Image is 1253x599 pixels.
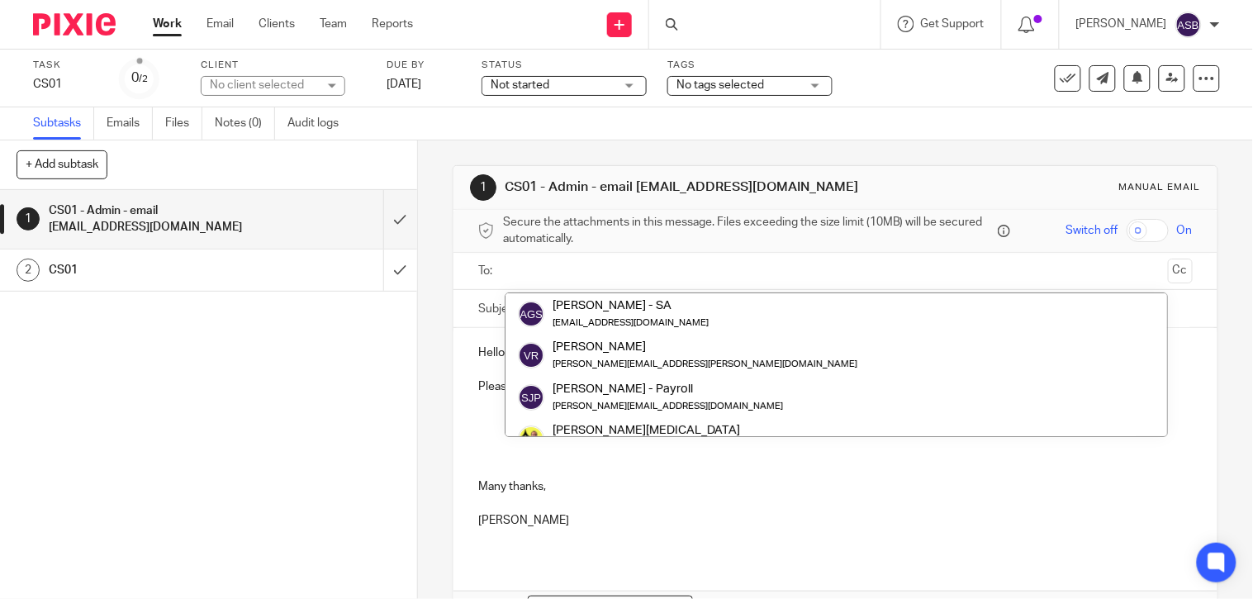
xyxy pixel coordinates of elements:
a: Reports [372,16,413,32]
img: svg%3E [518,342,544,368]
h1: CS01 [49,258,261,283]
button: Cc [1168,259,1193,283]
p: [PERSON_NAME] [478,512,1193,529]
div: [PERSON_NAME] [553,339,857,355]
small: /2 [139,74,148,83]
p: Many thanks, [478,478,1193,495]
img: svg%3E [1175,12,1202,38]
label: Task [33,59,99,72]
label: To: [478,263,496,279]
label: Tags [667,59,833,72]
label: Status [482,59,647,72]
div: Manual email [1119,181,1201,194]
span: Not started [491,79,549,91]
div: 0 [131,69,148,88]
div: No client selected [210,77,317,93]
span: [DATE] [387,78,421,90]
span: Secure the attachments in this message. Files exceeding the size limit (10MB) will be secured aut... [503,214,994,248]
p: Hello admin, [478,345,1193,361]
span: Switch off [1066,222,1118,239]
img: svg%3E [518,384,544,411]
p: [PERSON_NAME] [1076,16,1167,32]
small: [PERSON_NAME][EMAIL_ADDRESS][DOMAIN_NAME] [553,402,783,411]
small: [PERSON_NAME][EMAIL_ADDRESS][PERSON_NAME][DOMAIN_NAME] [553,359,857,368]
div: CS01 [33,76,99,93]
a: Email [206,16,234,32]
a: Notes (0) [215,107,275,140]
div: 2 [17,259,40,282]
button: + Add subtask [17,150,107,178]
a: Subtasks [33,107,94,140]
p: Please see the Below clients who have made the confirmation statement payment. [478,378,1193,395]
a: Files [165,107,202,140]
label: Due by [387,59,461,72]
a: Team [320,16,347,32]
img: Pixie [33,13,116,36]
div: [PERSON_NAME] - Payroll [553,380,783,397]
span: No tags selected [676,79,764,91]
span: On [1177,222,1193,239]
div: [PERSON_NAME][MEDICAL_DATA] [553,422,783,439]
a: Emails [107,107,153,140]
h1: CS01 - Admin - email [EMAIL_ADDRESS][DOMAIN_NAME] [505,178,871,196]
img: svg%3E [518,301,544,327]
div: 1 [470,174,496,201]
small: [EMAIL_ADDRESS][DOMAIN_NAME] [553,318,709,327]
label: Client [201,59,366,72]
img: Dan-Starbridge%20(1).jpg [518,425,544,452]
a: Audit logs [287,107,351,140]
a: Work [153,16,182,32]
h1: CS01 - Admin - email [EMAIL_ADDRESS][DOMAIN_NAME] [49,198,261,240]
span: Get Support [921,18,985,30]
div: [PERSON_NAME] - SA [553,297,709,314]
label: Subject: [478,301,521,317]
div: 1 [17,207,40,231]
a: Clients [259,16,295,32]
